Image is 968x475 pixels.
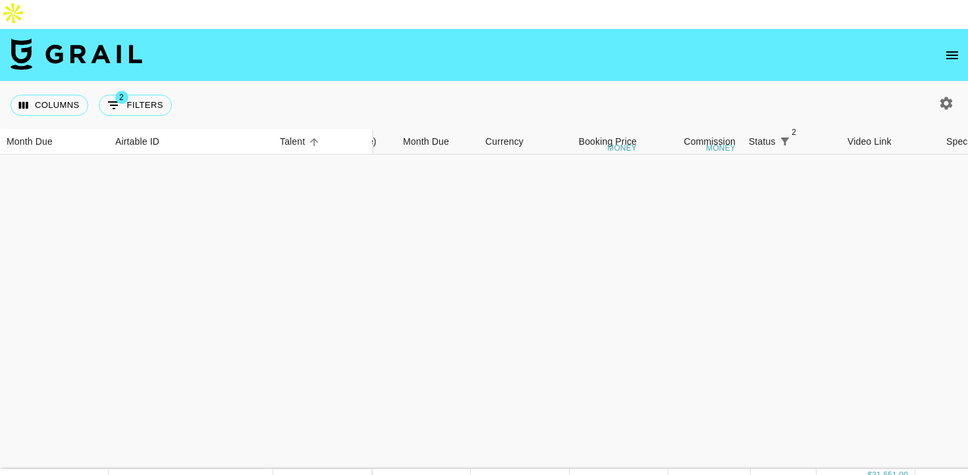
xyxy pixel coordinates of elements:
[706,144,736,152] div: money
[115,91,128,104] span: 2
[749,129,776,155] div: Status
[403,129,449,155] div: Month Due
[794,132,813,151] button: Sort
[99,95,172,116] button: Show filters
[742,129,841,155] div: Status
[305,133,323,151] button: Sort
[115,129,159,155] div: Airtable ID
[579,129,637,155] div: Booking Price
[841,129,940,155] div: Video Link
[11,95,88,116] button: Select columns
[7,129,53,155] div: Month Due
[776,132,794,151] button: Show filters
[847,129,892,155] div: Video Link
[479,129,545,155] div: Currency
[788,126,801,139] span: 2
[396,129,479,155] div: Month Due
[939,42,965,68] button: open drawer
[280,129,305,155] div: Talent
[684,129,736,155] div: Commission
[485,129,524,155] div: Currency
[11,38,142,70] img: Grail Talent
[776,132,794,151] div: 2 active filters
[607,144,637,152] div: money
[109,129,273,155] div: Airtable ID
[273,129,372,155] div: Talent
